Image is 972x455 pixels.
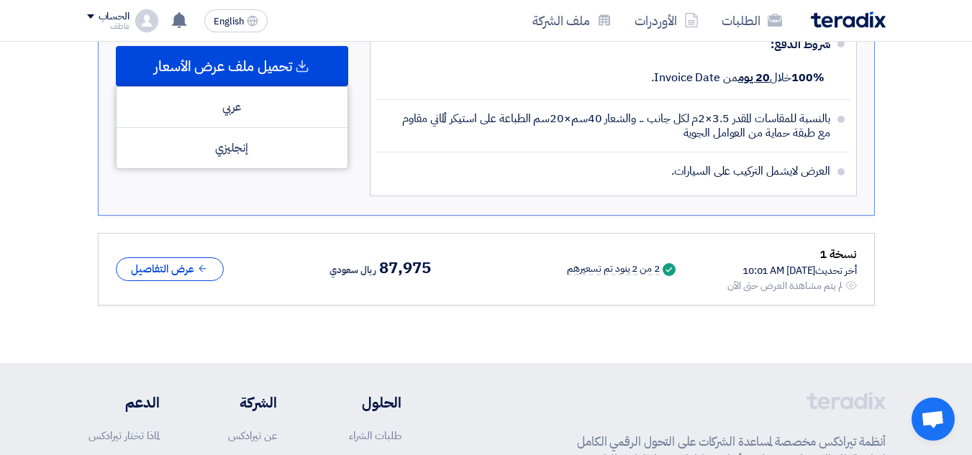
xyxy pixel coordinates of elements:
[204,9,268,32] button: English
[116,257,224,281] button: عرض التفاصيل
[727,278,842,293] div: لم يتم مشاهدة العرض حتى الآن
[87,392,160,413] li: الدعم
[738,69,770,86] u: 20 يوم
[727,245,857,264] div: نسخة 1
[330,262,376,279] span: ريال سعودي
[135,9,158,32] img: profile_test.png
[912,397,955,441] a: Open chat
[349,428,401,443] a: طلبات الشراء
[671,164,830,178] span: العرض لايشمل التركيب على السيارات.
[651,69,824,86] span: خلال من Invoice Date.
[99,11,130,23] div: الحساب
[214,17,244,27] span: English
[320,392,401,413] li: الحلول
[727,263,857,278] div: أخر تحديث [DATE] 10:01 AM
[388,111,830,140] span: بالنسبة للمقاسات المقدر 3.5×2م لكل جانب .. والشعار 40سم×20سم الطباعة على استيكر ألماني مقاوم مع ط...
[117,128,348,168] div: إنجليزي
[791,69,825,86] strong: 100%
[88,428,160,443] a: لماذا تختار تيرادكس
[228,428,277,443] a: عن تيرادكس
[710,4,794,37] a: الطلبات
[521,4,623,37] a: ملف الشركة
[379,259,430,277] span: 87,975
[154,60,292,73] span: تحميل ملف عرض الأسعار
[202,392,277,413] li: الشركة
[567,264,660,275] div: 2 من 2 بنود تم تسعيرهم
[623,4,710,37] a: الأوردرات
[399,27,830,62] div: شروط الدفع:
[117,87,348,128] div: عربي
[811,12,886,28] img: Teradix logo
[87,22,130,30] div: عاطف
